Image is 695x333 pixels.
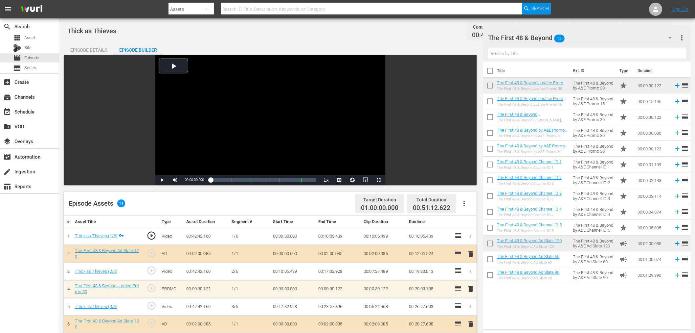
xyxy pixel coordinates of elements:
[570,220,617,236] td: The First 48 & Beyond by A&E Channel ID 5
[619,240,627,247] span: Ad
[146,248,156,258] span: play_circle_outline
[185,178,204,182] span: 00:00:00.000
[467,320,475,328] span: delete
[497,229,562,233] div: The First 48 & Beyond Channel ID 5
[497,270,559,275] a: The First 48 & Beyond Ad Slate 90
[472,32,509,39] span: 00:42:42.160
[674,145,681,152] svg: Add to Episode
[159,245,184,263] td: AD
[3,108,11,116] span: Schedule
[681,97,689,105] span: reorder
[168,175,182,185] button: Mute
[681,81,689,89] span: reorder
[635,78,671,93] td: 00:00:30.122
[570,267,617,283] td: The First 48 & Beyond by A&E Ad Slate 90
[406,216,452,228] th: Runtime
[361,245,406,263] td: 00:02:00.085
[13,54,21,62] span: Episode
[681,192,689,200] span: reorder
[497,244,562,249] div: The First 48 & Beyond Ad Slate 120
[4,5,12,13] span: menu
[16,2,47,17] img: ans4CAIJ8jUAAAAAAAAAAAAAAAAAAAAAAAAgQb4GAAAAAAAAAAAAAAAAAAAAAAAAJMjXAAAAAAAAAAAAAAAAAAAAAAAAgAT5G...
[497,112,548,122] a: The First 48 & Beyond [PERSON_NAME] Promo 30
[406,280,452,298] td: 00:20:03.135
[634,62,673,80] th: Duration
[635,236,671,251] td: 00:02:00.085
[146,283,156,293] span: play_circle_outline
[3,23,11,31] span: Search
[316,280,361,298] td: 00:00:30.122
[316,245,361,263] td: 00:02:00.085
[270,245,316,263] td: 00:00:00.000
[467,285,475,293] span: delete
[570,78,617,93] td: The First 48 & Beyond by A&E Promo 30
[117,199,125,207] span: 11
[406,315,452,333] td: 00:28:27.688
[619,113,627,121] span: Promo
[3,153,11,161] span: Automation
[316,315,361,333] td: 00:02:00.085
[24,55,39,61] span: Episode
[570,251,617,267] td: The First 48 & Beyond by A&E Ad Slate 60
[361,204,398,212] span: 01:00:00.000
[674,161,681,168] svg: Add to Episode
[472,22,509,32] div: Content Duration
[406,228,452,245] td: 00:10:05.439
[361,228,406,245] td: 00:10:05.439
[64,42,113,55] button: Episode Details
[361,263,406,280] td: 00:07:27.489
[270,315,316,333] td: 00:00:00.000
[159,216,184,228] th: Type
[619,82,627,90] span: star
[674,114,681,121] svg: Add to Episode
[488,29,678,47] div: The First 48 & Beyond
[229,228,270,245] td: 1/6
[678,34,686,42] span: more_vert
[75,319,139,330] a: The First 48 & Beyond Ad Slate 120
[681,160,689,168] span: reorder
[361,315,406,333] td: 00:02:00.085
[184,216,229,228] th: Asset Duration
[270,228,316,245] td: 00:00:00.000
[635,188,671,204] td: 00:00:03.114
[75,269,117,274] a: Thick as Thieves (2/6)
[64,228,72,245] td: 1
[320,175,333,185] button: Playback Rate
[569,62,615,80] th: Ext. ID
[184,228,229,245] td: 00:42:42.160
[13,34,21,42] span: Asset
[570,125,617,141] td: The First 48 & Beyond by A&E Promo 30
[361,280,406,298] td: 00:00:30.122
[146,301,156,311] span: play_circle_outline
[619,161,627,168] span: Promo
[270,298,316,316] td: 00:17:32.928
[678,30,686,46] button: more_vert
[681,239,689,247] span: reorder
[497,254,559,259] a: The First 48 & Beyond Ad Slate 60
[406,263,452,280] td: 00:19:33.013
[674,177,681,184] svg: Add to Episode
[467,249,475,259] button: delete
[155,175,168,185] button: Play
[497,134,568,138] div: The First 48 & Beyond by A&E Promo 30
[619,208,627,216] span: Promo
[497,222,562,227] a: The First 48 & Beyond Channel ID 5
[75,233,117,238] a: Thick as Thieves (1/6)
[497,260,559,265] div: The First 48 & Beyond Ad Slate 60
[361,298,406,316] td: 00:06:24.468
[159,298,184,316] td: Video
[229,216,270,228] th: Segment #
[681,176,689,184] span: reorder
[270,263,316,280] td: 00:10:05.439
[619,192,627,200] span: Promo
[24,35,35,41] span: Asset
[361,195,398,204] div: Target Duration
[674,82,681,89] svg: Add to Episode
[497,166,562,170] div: The First 48 & Beyond Channel ID 1
[681,113,689,121] span: reorder
[75,304,117,309] a: Thick as Thieves (3/6)
[361,216,406,228] th: Clip Duration
[616,62,634,80] th: Type
[635,93,671,109] td: 00:00:15.146
[64,263,72,280] td: 3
